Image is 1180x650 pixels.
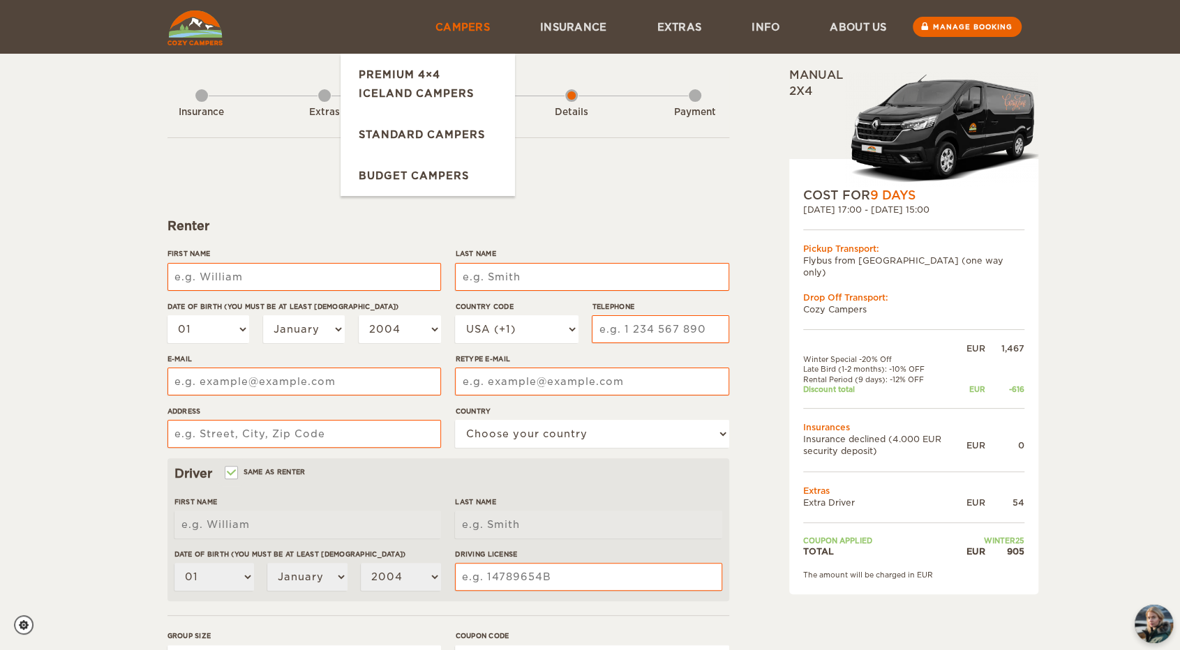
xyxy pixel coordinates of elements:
[803,421,1024,433] td: Insurances
[455,406,729,416] label: Country
[167,420,441,448] input: e.g. Street, City, Zip Code
[341,54,515,114] a: Premium 4×4 Iceland Campers
[167,248,441,259] label: First Name
[163,106,240,119] div: Insurance
[455,497,722,507] label: Last Name
[174,511,441,538] input: e.g. William
[455,630,729,641] label: Coupon code
[455,301,578,312] label: Country Code
[167,630,441,641] label: Group size
[167,406,441,416] label: Address
[592,315,729,343] input: e.g. 1 234 567 890
[455,354,729,364] label: Retype E-mail
[803,255,1024,278] td: Flybus from [GEOGRAPHIC_DATA] (one way only)
[803,354,966,364] td: Winter Special -20% Off
[985,497,1024,508] div: 54
[533,106,610,119] div: Details
[1135,605,1173,643] button: chat-button
[803,364,966,374] td: Late Bird (1-2 months): -10% OFF
[870,188,916,202] span: 9 Days
[966,384,985,394] div: EUR
[592,301,729,312] label: Telephone
[966,497,985,508] div: EUR
[167,10,223,45] img: Cozy Campers
[455,511,722,538] input: e.g. Smith
[174,549,441,559] label: Date of birth (You must be at least [DEMOGRAPHIC_DATA])
[167,301,441,312] label: Date of birth (You must be at least [DEMOGRAPHIC_DATA])
[14,615,43,635] a: Cookie settings
[803,384,966,394] td: Discount total
[803,497,966,508] td: Extra Driver
[455,263,729,291] input: e.g. Smith
[657,106,733,119] div: Payment
[789,68,1038,187] div: Manual 2x4
[803,545,966,557] td: TOTAL
[966,545,985,557] div: EUR
[1135,605,1173,643] img: Freyja at Cozy Campers
[341,114,515,155] a: Standard Campers
[174,497,441,507] label: First Name
[985,384,1024,394] div: -616
[341,155,515,196] a: Budget Campers
[966,342,985,354] div: EUR
[966,439,985,451] div: EUR
[803,536,966,545] td: Coupon applied
[455,248,729,259] label: Last Name
[803,303,1024,315] td: Cozy Campers
[455,368,729,395] input: e.g. example@example.com
[803,485,1024,497] td: Extras
[174,465,722,482] div: Driver
[455,549,722,559] label: Driving License
[455,563,722,591] input: e.g. 14789654B
[226,469,235,478] input: Same as renter
[803,243,1024,255] div: Pickup Transport:
[913,17,1022,37] a: Manage booking
[803,433,966,457] td: Insurance declined (4.000 EUR security deposit)
[226,465,306,478] label: Same as renter
[803,570,1024,580] div: The amount will be charged in EUR
[803,187,1024,204] div: COST FOR
[985,439,1024,451] div: 0
[845,72,1038,187] img: Langur-m-c-logo-2.png
[286,106,363,119] div: Extras
[985,342,1024,354] div: 1,467
[803,204,1024,216] div: [DATE] 17:00 - [DATE] 15:00
[803,375,966,384] td: Rental Period (9 days): -12% OFF
[167,354,441,364] label: E-mail
[167,368,441,395] input: e.g. example@example.com
[966,536,1024,545] td: WINTER25
[167,218,729,234] div: Renter
[803,292,1024,303] div: Drop Off Transport:
[167,263,441,291] input: e.g. William
[985,545,1024,557] div: 905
